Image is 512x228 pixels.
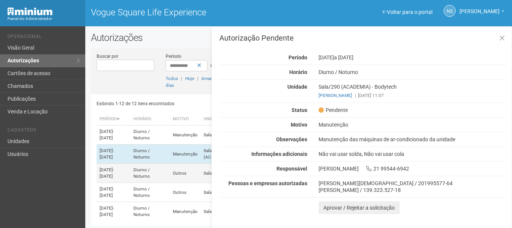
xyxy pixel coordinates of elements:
td: Manutenção [170,202,201,221]
div: Exibindo 1-12 de 12 itens encontrados [97,98,299,109]
td: Sala/551 [201,164,250,183]
span: | [355,93,356,98]
td: Manutenção [170,125,201,145]
li: Cadastros [8,127,80,135]
li: Operacional [8,34,80,42]
strong: Horário [289,69,307,75]
td: [DATE] [97,125,130,145]
div: [PERSON_NAME] 21 99544-6942 [313,165,512,172]
td: Diurno / Noturno [130,125,170,145]
th: Horário [130,113,170,125]
td: Sala/290 (ACADEMIA) [201,145,250,164]
div: Diurno / Noturno [313,69,512,75]
td: Diurno / Noturno [130,202,170,221]
div: Manutenção [313,121,512,128]
strong: Observações [276,136,307,142]
div: [DATE] [313,54,512,61]
strong: Unidade [287,84,307,90]
strong: Motivo [291,122,307,128]
label: Período [166,53,181,60]
a: [PERSON_NAME] [459,9,504,15]
th: Período [97,113,130,125]
a: Amanhã [201,76,218,81]
span: a [210,62,213,68]
div: Painel do Administrador [8,15,80,22]
td: [DATE] [97,202,130,221]
strong: Período [288,54,307,60]
span: Pendente [319,107,348,113]
td: Diurno / Noturno [130,145,170,164]
span: Nicolle Silva [459,1,500,14]
td: [DATE] [97,183,130,202]
div: Manutenção das máquinas de ar-condicionado da unidade [313,136,512,143]
th: Unidade [201,113,250,125]
td: Diurno / Noturno [130,183,170,202]
td: Sala/474 [201,183,250,202]
img: Minium [8,8,53,15]
a: Todos [166,76,178,81]
button: Aprovar / Rejeitar a solicitação [319,201,400,214]
div: [DATE] 11:07 [319,92,506,99]
span: | [197,76,198,81]
td: Diurno / Noturno [130,164,170,183]
td: Outros [170,183,201,202]
td: [DATE] [97,145,130,164]
td: Manutenção [170,145,201,164]
div: Não vai usar solda, Não vai usar cola [313,151,512,157]
td: [DATE] [97,164,130,183]
a: Hoje [185,76,194,81]
strong: Informações adicionais [251,151,307,157]
strong: Status [291,107,307,113]
td: Sala/474 [201,202,250,221]
h1: Vogue Square Life Experience [91,8,293,17]
div: [PERSON_NAME] / 139.323.527-18 [319,187,506,193]
div: Sala/290 (ACADEMIA) - Bodytech [313,83,512,99]
h2: Autorizações [91,32,506,43]
a: Voltar para o portal [382,9,432,15]
span: a [DATE] [334,54,353,60]
label: Buscar por [97,53,118,60]
h3: Autorização Pendente [219,34,506,42]
th: Motivo [170,113,201,125]
a: [PERSON_NAME] [319,93,352,98]
td: Outros [170,164,201,183]
div: [PERSON_NAME][DEMOGRAPHIC_DATA] / 201995577-64 [319,180,506,187]
span: | [181,76,182,81]
strong: Pessoas e empresas autorizadas [228,180,307,186]
a: NS [444,5,456,17]
td: Sala/474 [201,125,250,145]
strong: Responsável [276,166,307,172]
